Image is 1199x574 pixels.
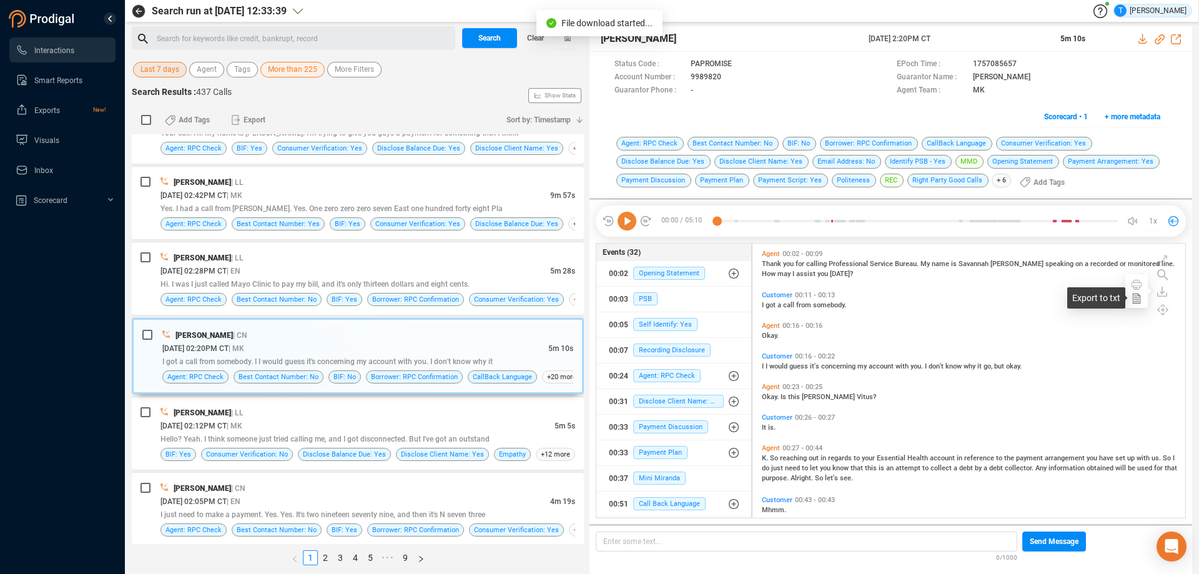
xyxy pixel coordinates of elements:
span: Okay. [762,393,781,401]
button: Search [462,28,517,48]
img: prodigal-logo [9,10,77,27]
li: 3 [333,550,348,565]
span: 4m 19s [550,497,575,506]
span: Add Tags [179,110,210,130]
span: will [1115,464,1128,472]
span: concerning [821,362,857,370]
div: 00:07 [609,340,628,360]
span: us. [1152,454,1163,462]
span: Export [244,110,265,130]
button: 00:03PSB [596,287,752,312]
span: | EN [227,267,240,275]
span: Disclose Balance Due: Yes [303,448,386,460]
span: Agent: RPC Check [165,142,222,154]
span: collect [930,464,954,472]
a: Inbox [16,157,106,182]
span: know [832,464,851,472]
button: Export [224,110,273,130]
button: Last 7 days [133,62,187,77]
span: | CN [233,331,247,340]
span: Consumer Verification: Yes [474,294,559,305]
span: go, [984,362,994,370]
span: Last 7 days [141,62,179,77]
a: 9 [398,551,412,565]
span: let [810,464,820,472]
a: Visuals [16,127,106,152]
span: 5m 10s [548,344,573,353]
span: I [766,362,769,370]
span: calling [806,260,829,268]
span: [PERSON_NAME] [174,408,231,417]
span: | MK [227,422,242,430]
span: [PERSON_NAME] [174,484,231,493]
a: 5 [363,551,377,565]
span: would [769,362,789,370]
span: [PERSON_NAME] [601,31,676,46]
span: Health [907,454,930,462]
span: recorded [1090,260,1120,268]
span: Savannah [959,260,990,268]
span: attempt [896,464,922,472]
span: Sort by: Timestamp [506,110,571,130]
button: 00:33Payment Discussion [596,415,752,440]
span: somebody. [813,301,846,309]
button: 00:02Opening Statement [596,261,752,286]
span: Disclose Client Name: Yes [401,448,484,460]
span: Consumer Verification: Yes [474,524,559,536]
span: [PERSON_NAME] [802,393,857,401]
span: | LL [231,178,244,187]
span: I [762,362,766,370]
span: [DATE]? [830,270,853,278]
span: Borrower: RPC Confirmation [372,294,459,305]
span: see. [840,474,853,482]
span: Search [478,28,501,48]
span: Service [870,260,895,268]
li: 1 [303,550,318,565]
span: [DATE] 02:05PM CT [160,497,227,506]
span: assist [796,270,817,278]
button: 1x [1145,212,1162,230]
button: Tags [227,62,258,77]
span: I [762,301,766,309]
span: Okay. [762,332,779,340]
span: that [851,464,865,472]
span: do [762,464,771,472]
span: Disclose Balance Due: Yes [475,218,558,230]
span: Agent: RPC Check [165,294,222,305]
span: [PERSON_NAME] [174,178,231,187]
span: to [996,454,1004,462]
span: Visuals [34,136,59,145]
span: 5m 10s [1060,34,1085,43]
li: Next Page [413,550,429,565]
span: My [920,260,932,268]
span: name [932,260,951,268]
span: in [957,454,964,462]
a: 3 [333,551,347,565]
span: | EN [227,497,240,506]
span: this [865,464,879,472]
span: a [1085,260,1090,268]
span: 1757085657 [973,58,1017,71]
span: my [857,362,869,370]
span: Best Contact Number: Yes [237,218,320,230]
span: in [821,454,828,462]
button: Sort by: Timestamp [499,110,584,130]
button: right [413,550,429,565]
a: Interactions [16,37,106,62]
span: by [975,464,984,472]
span: Self Identify: Yes [633,318,698,331]
button: 00:07Recording Disclosure [596,338,752,363]
span: or [1120,260,1128,268]
span: an [886,464,896,472]
span: your [862,454,877,462]
span: BIF: Yes [237,142,262,154]
span: Clear [527,28,544,48]
span: +15 more [568,142,608,155]
span: Recording Disclosure [633,344,711,357]
span: [DATE] 02:28PM CT [160,267,227,275]
span: need [785,464,802,472]
span: Hello? Yeah. I think someone just tried calling me, and I got disconnected. But I've got an outstand [160,435,490,443]
span: Consumer Verification: Yes [375,218,460,230]
span: why [964,362,977,370]
span: Best Contact Number: No [237,294,317,305]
